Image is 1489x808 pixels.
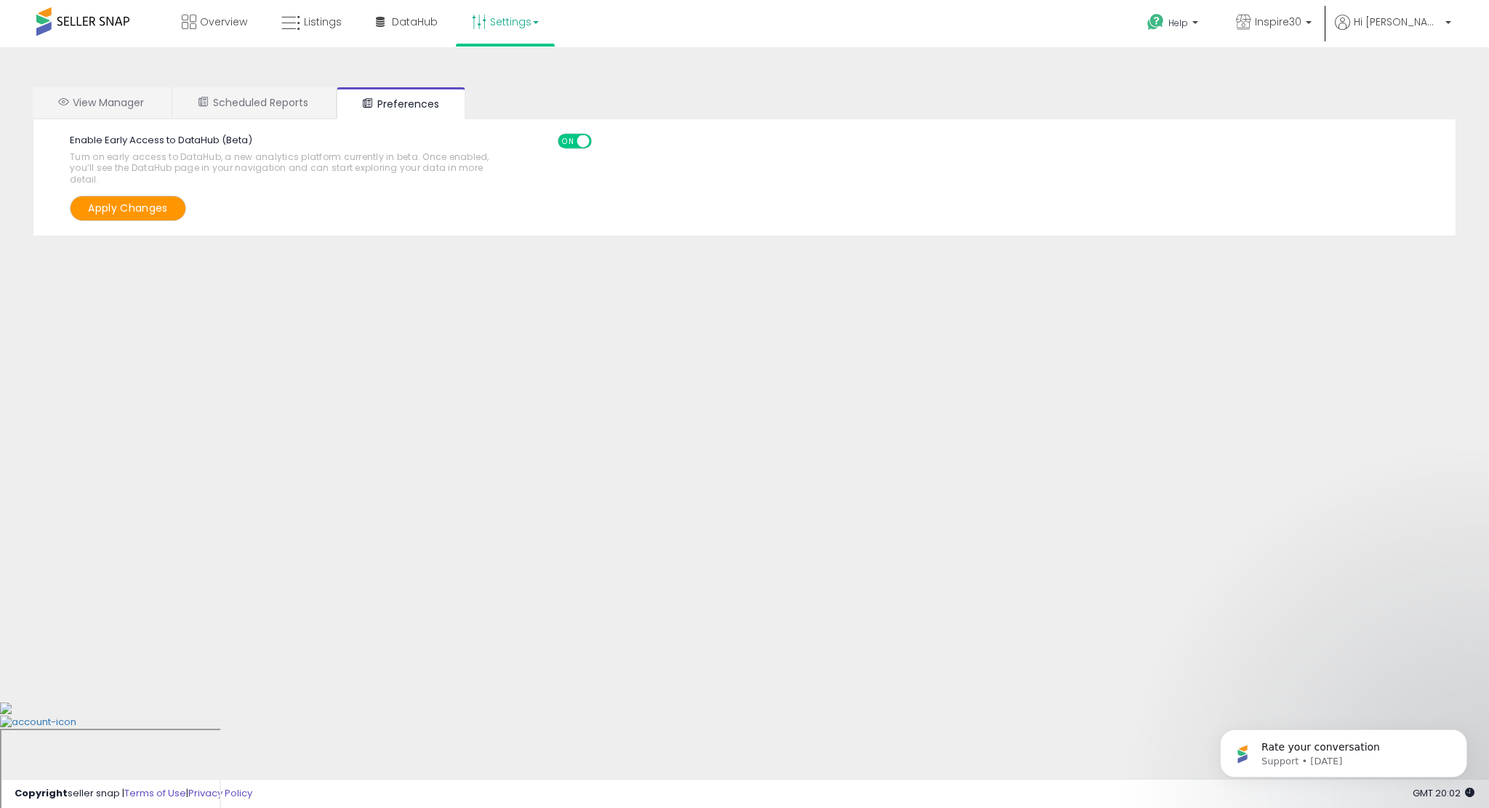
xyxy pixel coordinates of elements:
[70,151,491,185] span: Turn on early access to DataHub, a new analytics platform currently in beta. Once enabled, you’ll...
[589,135,612,148] span: OFF
[1136,2,1213,47] a: Help
[1168,17,1188,29] span: Help
[337,87,465,119] a: Preferences
[363,98,373,108] i: User Preferences
[1354,15,1441,29] span: Hi [PERSON_NAME]
[200,15,247,29] span: Overview
[172,87,334,118] a: Scheduled Reports
[1147,13,1165,31] i: Get Help
[1335,15,1451,47] a: Hi [PERSON_NAME]
[1255,15,1301,29] span: Inspire30
[392,15,438,29] span: DataHub
[59,134,502,192] label: Enable Early Access to DataHub (Beta)
[70,196,186,221] button: Apply Changes
[1198,699,1489,801] iframe: Intercom notifications message
[33,87,170,118] a: View Manager
[304,15,342,29] span: Listings
[198,97,209,107] i: Scheduled Reports
[559,135,577,148] span: ON
[58,97,68,107] i: View Manager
